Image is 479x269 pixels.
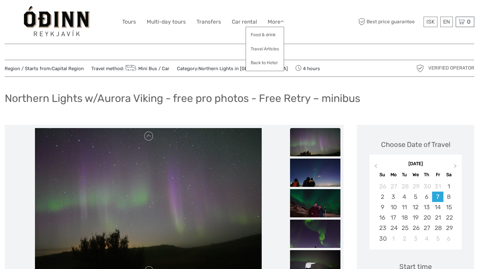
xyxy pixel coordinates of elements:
[5,65,84,72] span: Region / Starts from:
[399,181,410,192] div: Choose Tuesday, October 28th, 2025
[232,17,257,26] a: Car rental
[428,65,474,71] span: Verified Operator
[177,65,288,72] span: Category:
[197,17,221,26] a: Transfers
[147,17,186,26] a: Multi-day tours
[440,17,453,27] div: EN
[451,162,461,172] button: Next Month
[388,192,399,202] div: Choose Monday, November 3rd, 2025
[399,212,410,223] div: Choose Tuesday, November 18th, 2025
[23,5,91,39] img: General Info:
[410,171,421,179] div: We
[443,181,454,192] div: Choose Saturday, November 1st, 2025
[399,171,410,179] div: Tu
[52,66,84,71] a: Capital Region
[372,181,460,244] div: month 2025-11
[421,171,432,179] div: Th
[443,233,454,244] div: Choose Saturday, December 6th, 2025
[410,192,421,202] div: Choose Wednesday, November 5th, 2025
[295,64,320,73] span: 4 hours
[421,212,432,223] div: Choose Thursday, November 20th, 2025
[388,233,399,244] div: Choose Monday, December 1st, 2025
[432,202,443,212] div: Choose Friday, November 14th, 2025
[443,202,454,212] div: Choose Saturday, November 15th, 2025
[91,64,169,73] span: Travel method:
[290,220,340,248] img: 5a7713e20732436586e256207d9e6e97_slider_thumbnail.jpeg
[388,223,399,233] div: Choose Monday, November 24th, 2025
[432,223,443,233] div: Choose Friday, November 28th, 2025
[388,212,399,223] div: Choose Monday, November 17th, 2025
[399,202,410,212] div: Choose Tuesday, November 11th, 2025
[421,181,432,192] div: Choose Thursday, October 30th, 2025
[421,202,432,212] div: Choose Thursday, November 13th, 2025
[432,192,443,202] div: Choose Friday, November 7th, 2025
[421,192,432,202] div: Choose Thursday, November 6th, 2025
[410,223,421,233] div: Choose Wednesday, November 26th, 2025
[410,181,421,192] div: Choose Wednesday, October 29th, 2025
[432,171,443,179] div: Fr
[415,63,425,73] img: verified_operator_grey_128.png
[377,192,388,202] div: Choose Sunday, November 2nd, 2025
[5,92,360,105] h1: Northern Lights w/Aurora Viking - free pro photos - Free Retry – minibus
[410,233,421,244] div: Choose Wednesday, December 3rd, 2025
[290,159,340,187] img: 9128f294a28940d889256533669f0ffd_slider_thumbnail.jpeg
[443,171,454,179] div: Sa
[381,140,450,149] div: Choose Date of Travel
[246,57,284,69] a: Back to Hotel
[377,212,388,223] div: Choose Sunday, November 16th, 2025
[377,233,388,244] div: Choose Sunday, November 30th, 2025
[443,223,454,233] div: Choose Saturday, November 29th, 2025
[410,212,421,223] div: Choose Wednesday, November 19th, 2025
[421,233,432,244] div: Choose Thursday, December 4th, 2025
[466,19,471,25] span: 0
[410,202,421,212] div: Choose Wednesday, November 12th, 2025
[122,17,136,26] a: Tours
[399,192,410,202] div: Choose Tuesday, November 4th, 2025
[377,181,388,192] div: Choose Sunday, October 26th, 2025
[370,162,380,172] button: Previous Month
[290,128,340,156] img: 4ce57928cdfb4a92bffa41dd2634ec1a_slider_thumbnail.jpeg
[357,17,422,27] span: Best price guarantee
[399,223,410,233] div: Choose Tuesday, November 25th, 2025
[443,212,454,223] div: Choose Saturday, November 22nd, 2025
[388,181,399,192] div: Choose Monday, October 27th, 2025
[432,212,443,223] div: Choose Friday, November 21st, 2025
[421,223,432,233] div: Choose Thursday, November 27th, 2025
[426,19,435,25] span: ISK
[377,202,388,212] div: Choose Sunday, November 9th, 2025
[377,171,388,179] div: Su
[443,192,454,202] div: Choose Saturday, November 8th, 2025
[124,66,169,71] a: Mini Bus / Car
[432,233,443,244] div: Choose Friday, December 5th, 2025
[246,43,284,55] a: Travel Articles
[290,189,340,217] img: aa03b46b327a465b879196fdb9c97464_slider_thumbnail.jpeg
[388,171,399,179] div: Mo
[432,181,443,192] div: Choose Friday, October 31st, 2025
[246,29,284,41] a: Food & drink
[198,66,288,71] a: Northern Lights in [GEOGRAPHIC_DATA]
[268,17,284,26] a: More
[369,161,462,167] div: [DATE]
[399,233,410,244] div: Choose Tuesday, December 2nd, 2025
[388,202,399,212] div: Choose Monday, November 10th, 2025
[377,223,388,233] div: Choose Sunday, November 23rd, 2025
